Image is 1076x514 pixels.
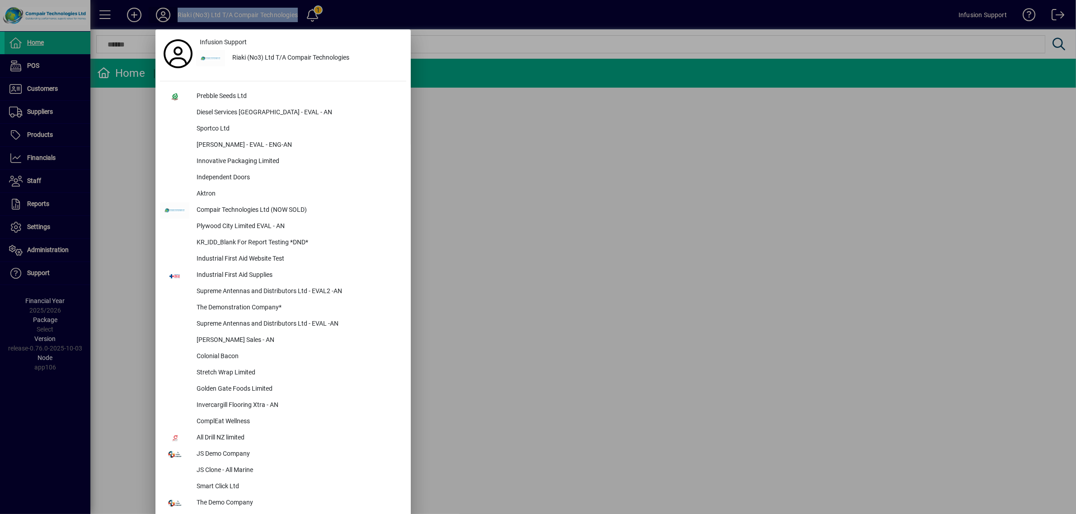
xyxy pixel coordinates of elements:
[196,34,406,50] a: Infusion Support
[189,316,406,332] div: Supreme Antennas and Distributors Ltd - EVAL -AN
[225,50,406,66] div: Riaki (No3) Ltd T/A Compair Technologies
[189,105,406,121] div: Diesel Services [GEOGRAPHIC_DATA] - EVAL - AN
[160,46,196,62] a: Profile
[160,105,406,121] button: Diesel Services [GEOGRAPHIC_DATA] - EVAL - AN
[189,202,406,219] div: Compair Technologies Ltd (NOW SOLD)
[160,397,406,414] button: Invercargill Flooring Xtra - AN
[160,235,406,251] button: KR_IDD_Blank For Report Testing *DND*
[196,50,406,66] button: Riaki (No3) Ltd T/A Compair Technologies
[189,332,406,349] div: [PERSON_NAME] Sales - AN
[189,300,406,316] div: The Demonstration Company*
[189,170,406,186] div: Independent Doors
[160,332,406,349] button: [PERSON_NAME] Sales - AN
[189,349,406,365] div: Colonial Bacon
[160,121,406,137] button: Sportco Ltd
[189,251,406,267] div: Industrial First Aid Website Test
[160,219,406,235] button: Plywood City Limited EVAL - AN
[160,137,406,154] button: [PERSON_NAME] - EVAL - ENG-AN
[160,365,406,381] button: Stretch Wrap Limited
[160,300,406,316] button: The Demonstration Company*
[160,186,406,202] button: Aktron
[160,446,406,463] button: JS Demo Company
[160,414,406,430] button: ComplEat Wellness
[189,495,406,511] div: The Demo Company
[160,381,406,397] button: Golden Gate Foods Limited
[189,121,406,137] div: Sportco Ltd
[160,202,406,219] button: Compair Technologies Ltd (NOW SOLD)
[189,267,406,284] div: Industrial First Aid Supplies
[189,381,406,397] div: Golden Gate Foods Limited
[189,186,406,202] div: Aktron
[189,365,406,381] div: Stretch Wrap Limited
[200,37,247,47] span: Infusion Support
[189,284,406,300] div: Supreme Antennas and Distributors Ltd - EVAL2 -AN
[160,284,406,300] button: Supreme Antennas and Distributors Ltd - EVAL2 -AN
[160,463,406,479] button: JS Clone - All Marine
[189,397,406,414] div: Invercargill Flooring Xtra - AN
[189,414,406,430] div: ComplEat Wellness
[160,251,406,267] button: Industrial First Aid Website Test
[160,495,406,511] button: The Demo Company
[189,479,406,495] div: Smart Click Ltd
[160,430,406,446] button: All Drill NZ limited
[189,430,406,446] div: All Drill NZ limited
[160,349,406,365] button: Colonial Bacon
[189,463,406,479] div: JS Clone - All Marine
[160,316,406,332] button: Supreme Antennas and Distributors Ltd - EVAL -AN
[189,446,406,463] div: JS Demo Company
[189,89,406,105] div: Prebble Seeds Ltd
[160,89,406,105] button: Prebble Seeds Ltd
[189,154,406,170] div: Innovative Packaging Limited
[189,219,406,235] div: Plywood City Limited EVAL - AN
[160,170,406,186] button: Independent Doors
[160,267,406,284] button: Industrial First Aid Supplies
[189,137,406,154] div: [PERSON_NAME] - EVAL - ENG-AN
[189,235,406,251] div: KR_IDD_Blank For Report Testing *DND*
[160,154,406,170] button: Innovative Packaging Limited
[160,479,406,495] button: Smart Click Ltd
